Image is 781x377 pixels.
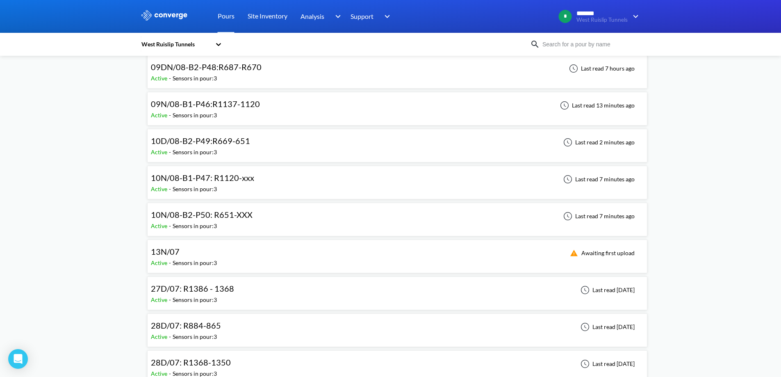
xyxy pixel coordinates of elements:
[169,296,173,303] span: -
[151,75,169,82] span: Active
[169,333,173,340] span: -
[147,323,647,330] a: 28D/07: R884-865Active-Sensors in pour:3Last read [DATE]
[147,286,647,293] a: 27D/07: R1386 - 1368Active-Sensors in pour:3Last read [DATE]
[540,40,639,49] input: Search for a pour by name
[151,333,169,340] span: Active
[147,212,647,219] a: 10N/08-B2-P50: R651-XXXActive-Sensors in pour:3Last read 7 minutes ago
[151,357,231,367] span: 28D/07: R1368-1350
[151,62,262,72] span: 09DN/08-B2-P48:R687-R670
[628,11,641,21] img: downArrow.svg
[151,283,234,293] span: 27D/07: R1386 - 1368
[169,112,173,119] span: -
[147,138,647,145] a: 10D/08-B2-P49:R669-651Active-Sensors in pour:3Last read 2 minutes ago
[559,174,637,184] div: Last read 7 minutes ago
[576,359,637,369] div: Last read [DATE]
[559,211,637,221] div: Last read 7 minutes ago
[330,11,343,21] img: downArrow.svg
[173,148,217,157] div: Sensors in pour: 3
[169,259,173,266] span: -
[576,285,637,295] div: Last read [DATE]
[559,137,637,147] div: Last read 2 minutes ago
[151,185,169,192] span: Active
[151,259,169,266] span: Active
[147,64,647,71] a: 09DN/08-B2-P48:R687-R670Active-Sensors in pour:3Last read 7 hours ago
[151,99,260,109] span: 09N/08-B1-P46:R1137-1120
[576,17,628,23] span: West Ruislip Tunnels
[379,11,392,21] img: downArrow.svg
[151,112,169,119] span: Active
[173,222,217,231] div: Sensors in pour: 3
[169,75,173,82] span: -
[147,101,647,108] a: 09N/08-B1-P46:R1137-1120Active-Sensors in pour:3Last read 13 minutes ago
[147,175,647,182] a: 10N/08-B1-P47: R1120-xxxActive-Sensors in pour:3Last read 7 minutes ago
[173,74,217,83] div: Sensors in pour: 3
[169,222,173,229] span: -
[173,111,217,120] div: Sensors in pour: 3
[169,185,173,192] span: -
[169,370,173,377] span: -
[530,39,540,49] img: icon-search.svg
[301,11,324,21] span: Analysis
[147,249,647,256] a: 13N/07Active-Sensors in pour:3Awaiting first upload
[556,101,637,110] div: Last read 13 minutes ago
[151,210,253,219] span: 10N/08-B2-P50: R651-XXX
[173,332,217,341] div: Sensors in pour: 3
[173,185,217,194] div: Sensors in pour: 3
[151,320,221,330] span: 28D/07: R884-865
[173,295,217,304] div: Sensors in pour: 3
[565,64,637,73] div: Last read 7 hours ago
[151,247,180,256] span: 13N/07
[169,149,173,155] span: -
[351,11,373,21] span: Support
[151,136,250,146] span: 10D/08-B2-P49:R669-651
[576,322,637,332] div: Last read [DATE]
[151,296,169,303] span: Active
[8,349,28,369] div: Open Intercom Messenger
[151,173,254,183] span: 10N/08-B1-P47: R1120-xxx
[141,40,211,49] div: West Ruislip Tunnels
[565,248,637,258] div: Awaiting first upload
[151,222,169,229] span: Active
[141,10,188,21] img: logo_ewhite.svg
[151,370,169,377] span: Active
[147,360,647,367] a: 28D/07: R1368-1350Active-Sensors in pour:3Last read [DATE]
[151,149,169,155] span: Active
[173,258,217,267] div: Sensors in pour: 3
